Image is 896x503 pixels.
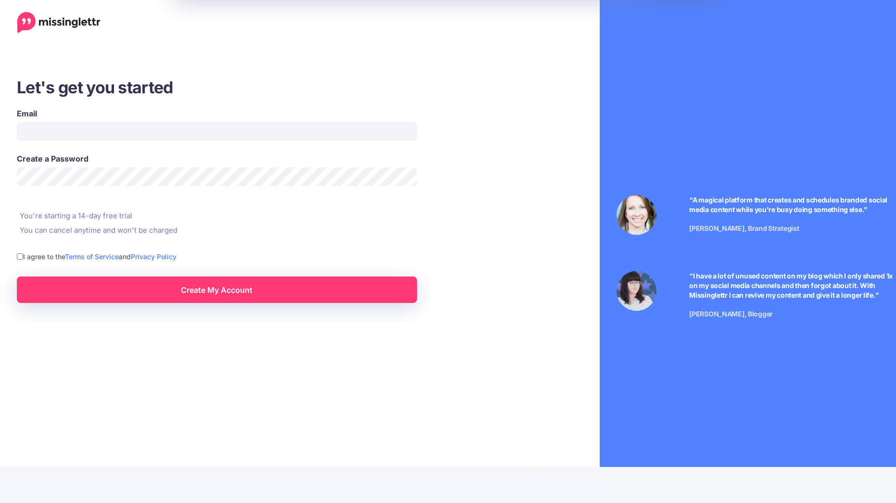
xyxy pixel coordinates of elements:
[689,224,799,232] span: [PERSON_NAME], Brand Strategist
[23,251,177,262] label: I agree to the and
[17,12,101,33] a: Home
[131,252,177,261] a: Privacy Policy
[17,225,500,236] li: You can cancel anytime and won't be charged
[17,153,417,164] label: Create a Password
[17,108,417,119] label: Email
[617,195,656,235] img: Testimonial by Laura Stanik
[17,210,500,222] li: You're starting a 14-day free trial
[65,252,119,261] a: Terms of Service
[17,277,417,303] a: Create My Account
[689,271,893,300] p: “I have a lot of unused content on my blog which I only shared 1x on my social media channels and...
[17,76,500,98] h3: Let's get you started
[617,271,656,311] img: Testimonial by Jeniffer Kosche
[689,195,893,214] p: “A magical platform that creates and schedules branded social media content while you're busy doi...
[689,310,773,318] span: [PERSON_NAME], Blogger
